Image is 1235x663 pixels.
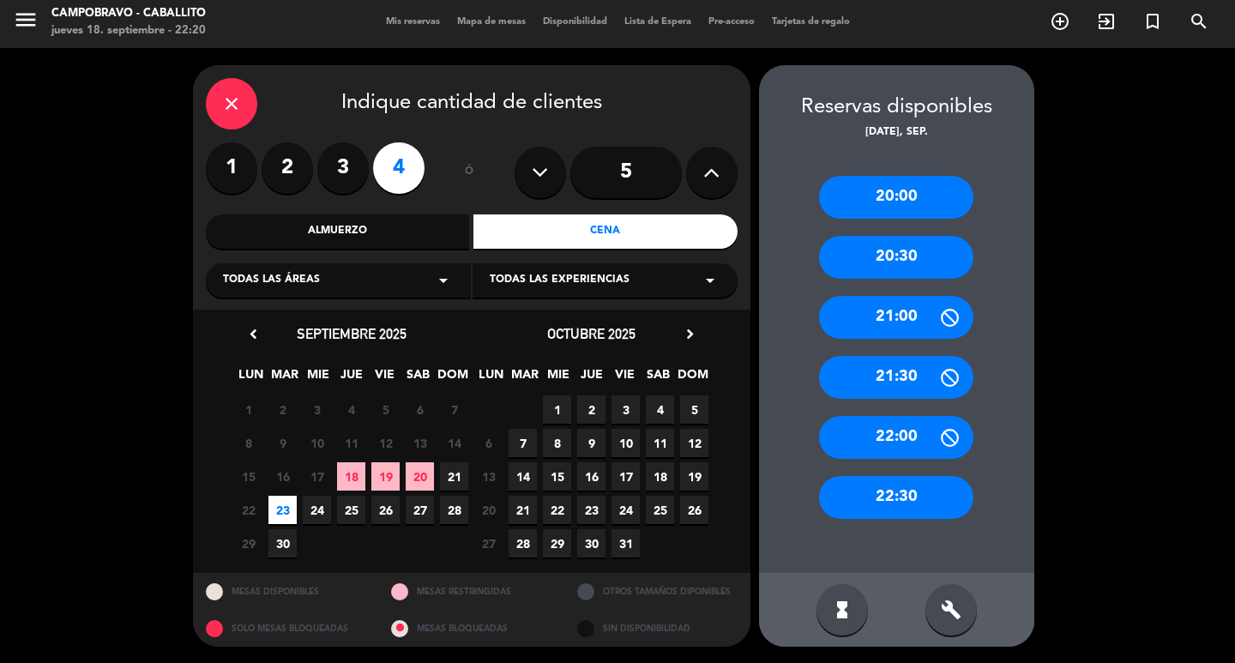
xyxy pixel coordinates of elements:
[193,610,379,647] div: SOLO MESAS BLOQUEADAS
[449,17,534,27] span: Mapa de mesas
[317,142,369,194] label: 3
[440,462,468,491] span: 21
[611,529,640,558] span: 31
[534,17,616,27] span: Disponibilidad
[440,496,468,524] span: 28
[819,416,973,459] div: 22:00
[832,600,852,620] i: hourglass_full
[234,496,262,524] span: 22
[646,462,674,491] span: 18
[437,365,466,393] span: DOM
[1096,11,1117,32] i: exit_to_app
[564,573,750,610] div: OTROS TAMAÑOS DIPONIBLES
[819,356,973,399] div: 21:30
[473,214,738,249] div: Cena
[337,395,365,424] span: 4
[474,496,503,524] span: 20
[371,496,400,524] span: 26
[377,17,449,27] span: Mis reservas
[577,429,605,457] span: 9
[819,236,973,279] div: 20:30
[819,296,973,339] div: 21:00
[237,365,265,393] span: LUN
[13,7,39,33] i: menu
[1050,11,1070,32] i: add_circle_outline
[406,395,434,424] span: 6
[303,395,331,424] span: 3
[433,270,454,291] i: arrow_drop_down
[544,365,572,393] span: MIE
[577,529,605,558] span: 30
[700,17,763,27] span: Pre-acceso
[680,395,708,424] span: 5
[577,365,605,393] span: JUE
[474,529,503,558] span: 27
[509,496,537,524] span: 21
[611,462,640,491] span: 17
[303,462,331,491] span: 17
[406,496,434,524] span: 27
[646,496,674,524] span: 25
[474,429,503,457] span: 6
[404,365,432,393] span: SAB
[680,462,708,491] span: 19
[543,429,571,457] span: 8
[234,429,262,457] span: 8
[244,325,262,343] i: chevron_left
[268,429,297,457] span: 9
[51,22,206,39] div: jueves 18. septiembre - 22:20
[234,462,262,491] span: 15
[759,91,1034,124] div: Reservas disponibles
[644,365,672,393] span: SAB
[819,176,973,219] div: 20:00
[1189,11,1209,32] i: search
[680,429,708,457] span: 12
[337,365,365,393] span: JUE
[440,395,468,424] span: 7
[611,365,639,393] span: VIE
[616,17,700,27] span: Lista de Espera
[206,78,738,130] div: Indique cantidad de clientes
[406,462,434,491] span: 20
[373,142,425,194] label: 4
[303,496,331,524] span: 24
[371,395,400,424] span: 5
[577,496,605,524] span: 23
[477,365,505,393] span: LUN
[371,462,400,491] span: 19
[611,496,640,524] span: 24
[681,325,699,343] i: chevron_right
[268,496,297,524] span: 23
[577,462,605,491] span: 16
[700,270,720,291] i: arrow_drop_down
[268,529,297,558] span: 30
[611,429,640,457] span: 10
[370,365,399,393] span: VIE
[1142,11,1163,32] i: turned_in_not
[577,395,605,424] span: 2
[51,5,206,22] div: Campobravo - caballito
[221,93,242,114] i: close
[378,573,564,610] div: MESAS RESTRINGIDAS
[543,462,571,491] span: 15
[13,7,39,39] button: menu
[442,142,497,202] div: ó
[206,142,257,194] label: 1
[509,529,537,558] span: 28
[941,600,961,620] i: build
[509,462,537,491] span: 14
[680,496,708,524] span: 26
[270,365,298,393] span: MAR
[759,124,1034,142] div: [DATE], sep.
[564,610,750,647] div: SIN DISPONIBILIDAD
[440,429,468,457] span: 14
[223,272,320,289] span: Todas las áreas
[206,214,470,249] div: Almuerzo
[509,429,537,457] span: 7
[678,365,706,393] span: DOM
[474,462,503,491] span: 13
[406,429,434,457] span: 13
[371,429,400,457] span: 12
[378,610,564,647] div: MESAS BLOQUEADAS
[543,529,571,558] span: 29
